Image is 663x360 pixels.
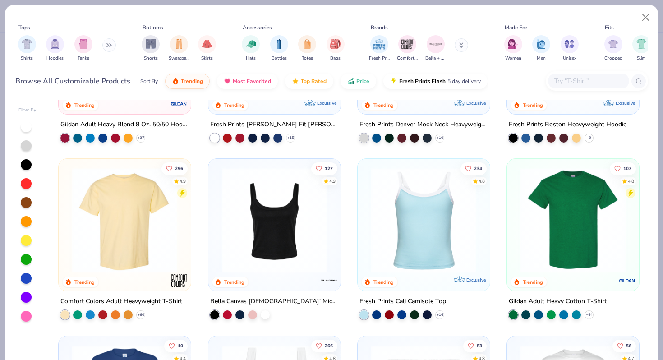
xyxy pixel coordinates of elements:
[172,78,179,85] img: trending.gif
[242,35,260,62] div: filter for Hats
[169,55,189,62] span: Sweatpants
[632,35,650,62] div: filter for Slim
[367,168,481,273] img: a25d9891-da96-49f3-a35e-76288174bf3a
[516,168,630,273] img: db319196-8705-402d-8b46-62aaa07ed94f
[509,296,607,307] div: Gildan Adult Heavy Cotton T-Shirt
[198,35,216,62] div: filter for Skirts
[636,39,646,49] img: Slim Image
[632,35,650,62] button: filter button
[561,35,579,62] div: filter for Unisex
[390,78,397,85] img: flash.gif
[429,37,442,51] img: Bella + Canvas Image
[436,312,443,318] span: + 16
[425,35,446,62] button: filter button
[302,55,313,62] span: Totes
[202,39,212,49] img: Skirts Image
[246,55,256,62] span: Hats
[618,272,636,290] img: Gildan logo
[18,23,30,32] div: Tops
[180,178,186,185] div: 4.9
[466,100,486,106] span: Exclusive
[508,39,518,49] img: Women Image
[138,312,144,318] span: + 60
[341,74,376,89] button: Price
[474,166,482,171] span: 234
[311,162,337,175] button: Like
[477,343,482,348] span: 83
[331,168,446,273] img: 80dc4ece-0e65-4f15-94a6-2a872a258fbd
[46,55,64,62] span: Hoodies
[397,35,418,62] div: filter for Comfort Colors
[359,296,446,307] div: Fresh Prints Cali Camisole Top
[587,135,591,141] span: + 9
[74,35,92,62] div: filter for Tanks
[369,55,390,62] span: Fresh Prints
[292,78,299,85] img: TopRated.gif
[217,74,278,89] button: Most Favorited
[217,168,331,273] img: 8af284bf-0d00-45ea-9003-ce4b9a3194ad
[604,35,622,62] button: filter button
[371,23,388,32] div: Brands
[198,35,216,62] button: filter button
[143,23,163,32] div: Bottoms
[397,55,418,62] span: Comfort Colors
[327,35,345,62] div: filter for Bags
[509,119,626,130] div: Fresh Prints Boston Heavyweight Hoodie
[425,35,446,62] div: filter for Bella + Canvas
[210,119,339,130] div: Fresh Prints [PERSON_NAME] Fit [PERSON_NAME] Shirt with Stripes
[637,55,646,62] span: Slim
[243,23,272,32] div: Accessories
[399,78,446,85] span: Fresh Prints Flash
[373,37,386,51] img: Fresh Prints Image
[610,162,636,175] button: Like
[383,74,488,89] button: Fresh Prints Flash5 day delivery
[15,76,130,87] div: Browse All Customizable Products
[324,343,332,348] span: 266
[504,35,522,62] div: filter for Women
[242,35,260,62] button: filter button
[178,343,183,348] span: 10
[302,39,312,49] img: Totes Image
[536,39,546,49] img: Men Image
[233,78,271,85] span: Most Favorited
[324,166,332,171] span: 127
[479,178,485,185] div: 4.8
[298,35,316,62] div: filter for Totes
[144,55,158,62] span: Shorts
[626,343,631,348] span: 56
[463,339,487,352] button: Like
[142,35,160,62] button: filter button
[586,312,593,318] span: + 44
[274,39,284,49] img: Bottles Image
[201,55,213,62] span: Skirts
[18,107,37,114] div: Filter By
[460,162,487,175] button: Like
[142,35,160,62] div: filter for Shorts
[369,35,390,62] div: filter for Fresh Prints
[270,35,288,62] div: filter for Bottles
[563,55,576,62] span: Unisex
[21,55,33,62] span: Shirts
[164,339,188,352] button: Like
[68,168,182,273] img: 029b8af0-80e6-406f-9fdc-fdf898547912
[174,39,184,49] img: Sweatpants Image
[359,119,488,130] div: Fresh Prints Denver Mock Neck Heavyweight Sweatshirt
[330,39,340,49] img: Bags Image
[287,135,294,141] span: + 15
[564,39,575,49] img: Unisex Image
[165,74,210,89] button: Trending
[270,35,288,62] button: filter button
[285,74,333,89] button: Top Rated
[74,35,92,62] button: filter button
[169,35,189,62] button: filter button
[329,178,335,185] div: 4.9
[320,272,338,290] img: Bella + Canvas logo
[436,135,443,141] span: + 10
[22,39,32,49] img: Shirts Image
[175,166,183,171] span: 296
[401,37,414,51] img: Comfort Colors Image
[18,35,36,62] div: filter for Shirts
[553,76,623,86] input: Try "T-Shirt"
[317,100,336,106] span: Exclusive
[224,78,231,85] img: most_fav.gif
